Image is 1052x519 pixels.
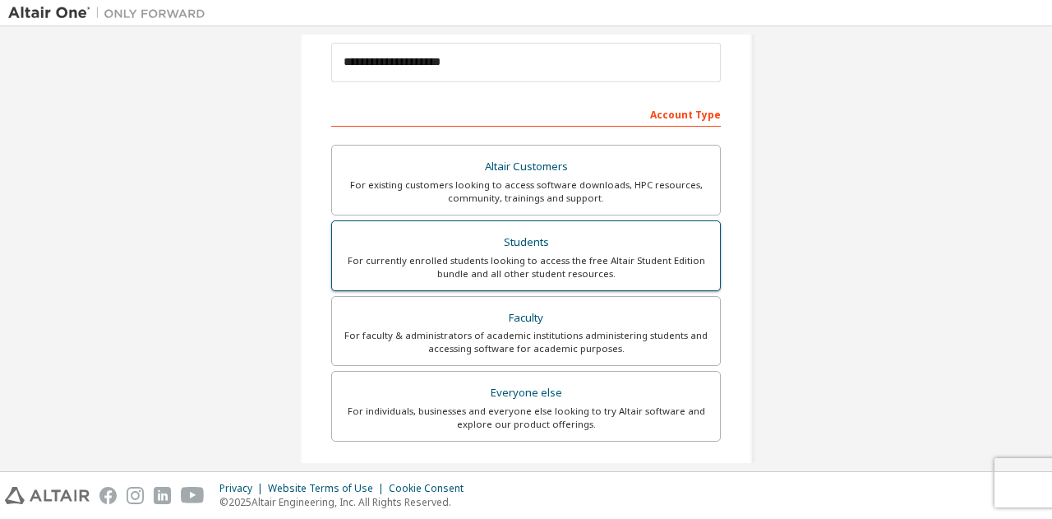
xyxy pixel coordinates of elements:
[331,100,721,127] div: Account Type
[8,5,214,21] img: Altair One
[342,382,710,405] div: Everyone else
[154,487,171,504] img: linkedin.svg
[342,231,710,254] div: Students
[342,329,710,355] div: For faculty & administrators of academic institutions administering students and accessing softwa...
[342,155,710,178] div: Altair Customers
[127,487,144,504] img: instagram.svg
[342,178,710,205] div: For existing customers looking to access software downloads, HPC resources, community, trainings ...
[219,482,268,495] div: Privacy
[181,487,205,504] img: youtube.svg
[389,482,473,495] div: Cookie Consent
[5,487,90,504] img: altair_logo.svg
[99,487,117,504] img: facebook.svg
[342,254,710,280] div: For currently enrolled students looking to access the free Altair Student Edition bundle and all ...
[268,482,389,495] div: Website Terms of Use
[342,307,710,330] div: Faculty
[342,405,710,431] div: For individuals, businesses and everyone else looking to try Altair software and explore our prod...
[219,495,473,509] p: © 2025 Altair Engineering, Inc. All Rights Reserved.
